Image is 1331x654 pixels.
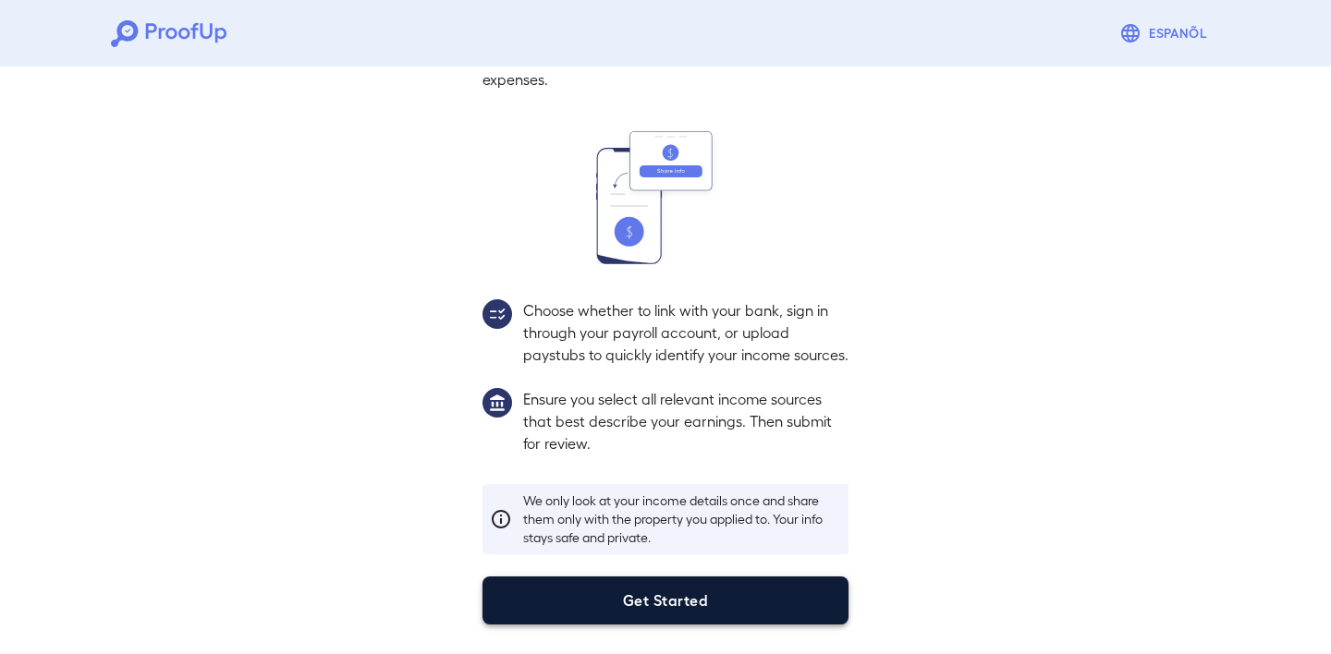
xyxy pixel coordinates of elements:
img: transfer_money.svg [596,131,735,264]
button: Espanõl [1112,15,1220,52]
img: group1.svg [482,388,512,418]
button: Get Started [482,576,849,624]
p: We only look at your income details once and share them only with the property you applied to. Yo... [523,491,841,547]
p: Ensure you select all relevant income sources that best describe your earnings. Then submit for r... [523,388,849,454]
p: Choose whether to link with your bank, sign in through your payroll account, or upload paystubs t... [523,299,849,366]
img: group2.svg [482,299,512,329]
